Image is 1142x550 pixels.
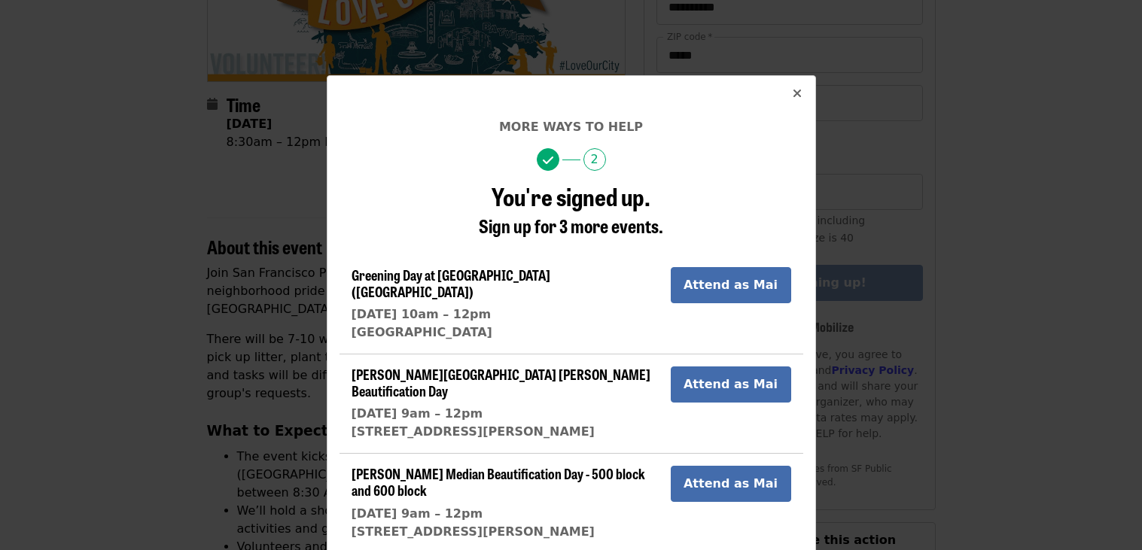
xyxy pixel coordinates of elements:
i: check icon [543,153,553,168]
span: [PERSON_NAME] Median Beautification Day - 500 block and 600 block [352,463,645,500]
span: [PERSON_NAME][GEOGRAPHIC_DATA] [PERSON_NAME] Beautification Day [352,364,650,400]
button: Attend as Mai [671,267,791,303]
div: [DATE] 9am – 12pm [352,405,659,423]
button: Close [779,76,815,112]
i: times icon [793,87,802,101]
span: More ways to help [499,120,643,134]
div: [GEOGRAPHIC_DATA] [352,324,659,342]
span: Greening Day at [GEOGRAPHIC_DATA] ([GEOGRAPHIC_DATA]) [352,265,550,301]
span: 2 [583,148,606,171]
div: [DATE] 9am – 12pm [352,505,659,523]
a: [PERSON_NAME][GEOGRAPHIC_DATA] [PERSON_NAME] Beautification Day[DATE] 9am – 12pm[STREET_ADDRESS][... [352,366,659,441]
span: Sign up for 3 more events. [479,212,663,239]
span: You're signed up. [492,178,650,214]
button: Attend as Mai [671,466,791,502]
a: [PERSON_NAME] Median Beautification Day - 500 block and 600 block[DATE] 9am – 12pm[STREET_ADDRESS... [352,466,659,540]
div: [STREET_ADDRESS][PERSON_NAME] [352,523,659,541]
a: Greening Day at [GEOGRAPHIC_DATA] ([GEOGRAPHIC_DATA])[DATE] 10am – 12pm[GEOGRAPHIC_DATA] [352,267,659,342]
div: [STREET_ADDRESS][PERSON_NAME] [352,423,659,441]
div: [DATE] 10am – 12pm [352,305,659,324]
button: Attend as Mai [671,366,791,403]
